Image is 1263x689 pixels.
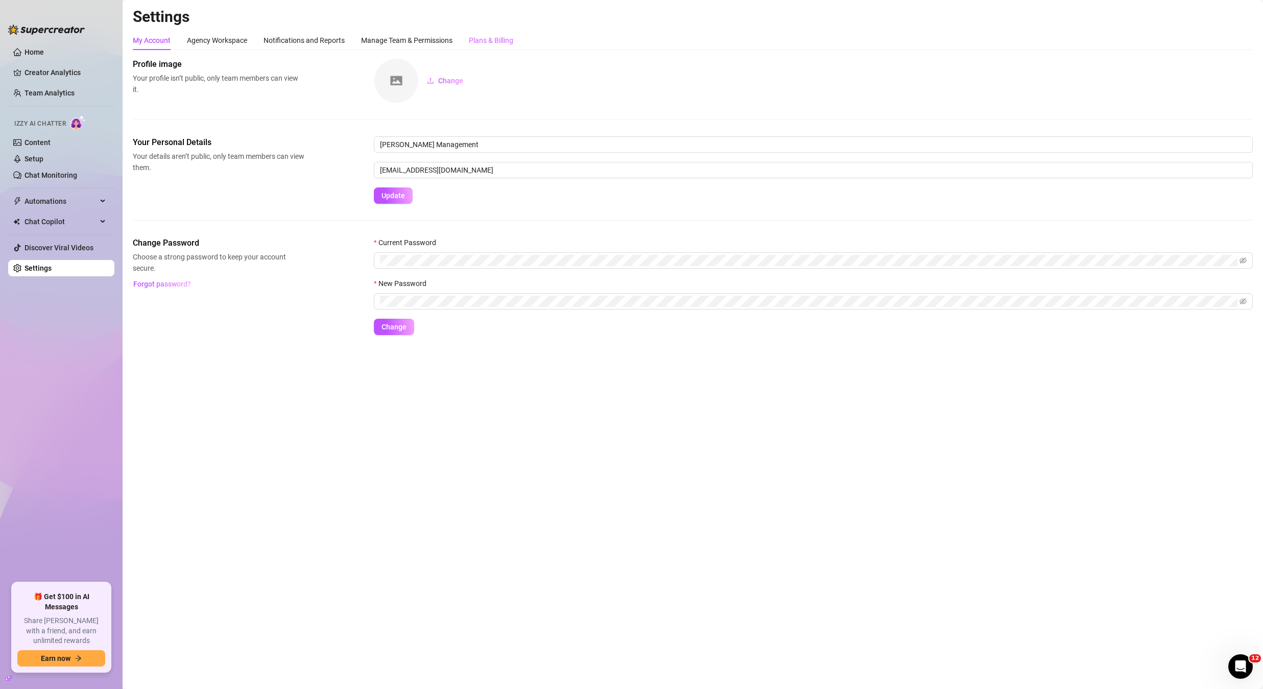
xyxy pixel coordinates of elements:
[8,25,85,35] img: logo-BBDzfeDw.svg
[380,255,1237,266] input: Current Password
[25,193,97,209] span: Automations
[382,323,407,331] span: Change
[25,64,106,81] a: Creator Analytics
[187,35,247,46] div: Agency Workspace
[133,151,304,173] span: Your details aren’t public, only team members can view them.
[374,278,433,289] label: New Password
[419,73,471,89] button: Change
[13,218,20,225] img: Chat Copilot
[264,35,345,46] div: Notifications and Reports
[1240,298,1247,305] span: eye-invisible
[25,155,43,163] a: Setup
[41,654,70,662] span: Earn now
[380,296,1237,307] input: New Password
[133,7,1253,27] h2: Settings
[374,187,413,204] button: Update
[13,197,21,205] span: thunderbolt
[70,115,86,130] img: AI Chatter
[75,655,82,662] span: arrow-right
[133,136,304,149] span: Your Personal Details
[133,35,171,46] div: My Account
[1249,654,1261,662] span: 12
[25,171,77,179] a: Chat Monitoring
[374,319,414,335] button: Change
[1240,257,1247,264] span: eye-invisible
[374,237,443,248] label: Current Password
[382,192,405,200] span: Update
[374,59,418,103] img: square-placeholder.png
[14,119,66,129] span: Izzy AI Chatter
[25,244,93,252] a: Discover Viral Videos
[133,237,304,249] span: Change Password
[133,276,191,292] button: Forgot password?
[17,650,105,667] button: Earn nowarrow-right
[438,77,463,85] span: Change
[25,264,52,272] a: Settings
[133,58,304,70] span: Profile image
[25,138,51,147] a: Content
[25,213,97,230] span: Chat Copilot
[133,280,191,288] span: Forgot password?
[374,136,1253,153] input: Enter name
[25,89,75,97] a: Team Analytics
[5,675,12,682] span: build
[427,77,434,84] span: upload
[133,251,304,274] span: Choose a strong password to keep your account secure.
[17,592,105,612] span: 🎁 Get $100 in AI Messages
[17,616,105,646] span: Share [PERSON_NAME] with a friend, and earn unlimited rewards
[361,35,452,46] div: Manage Team & Permissions
[25,48,44,56] a: Home
[374,162,1253,178] input: Enter new email
[469,35,513,46] div: Plans & Billing
[1228,654,1253,679] iframe: Intercom live chat
[133,73,304,95] span: Your profile isn’t public, only team members can view it.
